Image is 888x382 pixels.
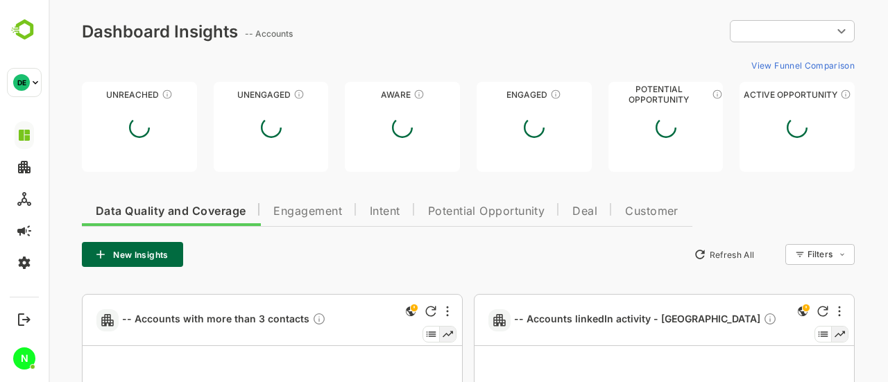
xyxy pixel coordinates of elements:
div: Unreached [33,89,148,100]
div: ​ [681,19,806,44]
div: Engaged [428,89,543,100]
img: BambooboxLogoMark.f1c84d78b4c51b1a7b5f700c9845e183.svg [7,17,42,43]
div: Active Opportunity [691,89,806,100]
div: Description not present [264,312,277,328]
div: These accounts are MQAs and can be passed on to Inside Sales [663,89,674,100]
div: DE [13,74,30,91]
ag: -- Accounts [196,28,248,39]
div: These accounts have just entered the buying cycle and need further nurturing [365,89,376,100]
div: Dashboard Insights [33,21,189,42]
div: Description not present [715,312,728,328]
a: -- Accounts with more than 3 contactsDescription not present [74,312,283,328]
span: Engagement [225,206,293,217]
div: Refresh [769,306,780,317]
div: N [13,347,35,370]
div: This is a global insight. Segment selection is not applicable for this view [746,303,762,322]
div: Potential Opportunity [560,89,675,100]
div: Filters [759,249,784,259]
span: Data Quality and Coverage [47,206,197,217]
span: -- Accounts with more than 3 contacts [74,312,277,328]
span: Customer [577,206,630,217]
div: Unengaged [165,89,280,100]
div: More [398,306,400,317]
div: This is a global insight. Segment selection is not applicable for this view [354,303,370,322]
a: -- Accounts linkedIn activity - [GEOGRAPHIC_DATA]Description not present [466,312,734,328]
div: Filters [758,242,806,267]
button: Logout [15,310,33,329]
div: More [789,306,792,317]
span: Potential Opportunity [379,206,497,217]
div: Refresh [377,306,388,317]
div: These accounts have not been engaged with for a defined time period [113,89,124,100]
div: Aware [296,89,411,100]
span: Deal [524,206,549,217]
button: Refresh All [639,243,712,266]
button: New Insights [33,242,135,267]
div: These accounts have not shown enough engagement and need nurturing [245,89,256,100]
div: These accounts have open opportunities which might be at any of the Sales Stages [792,89,803,100]
span: Intent [321,206,352,217]
span: -- Accounts linkedIn activity - [GEOGRAPHIC_DATA] [466,312,728,328]
button: View Funnel Comparison [697,54,806,76]
div: These accounts are warm, further nurturing would qualify them to MQAs [502,89,513,100]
